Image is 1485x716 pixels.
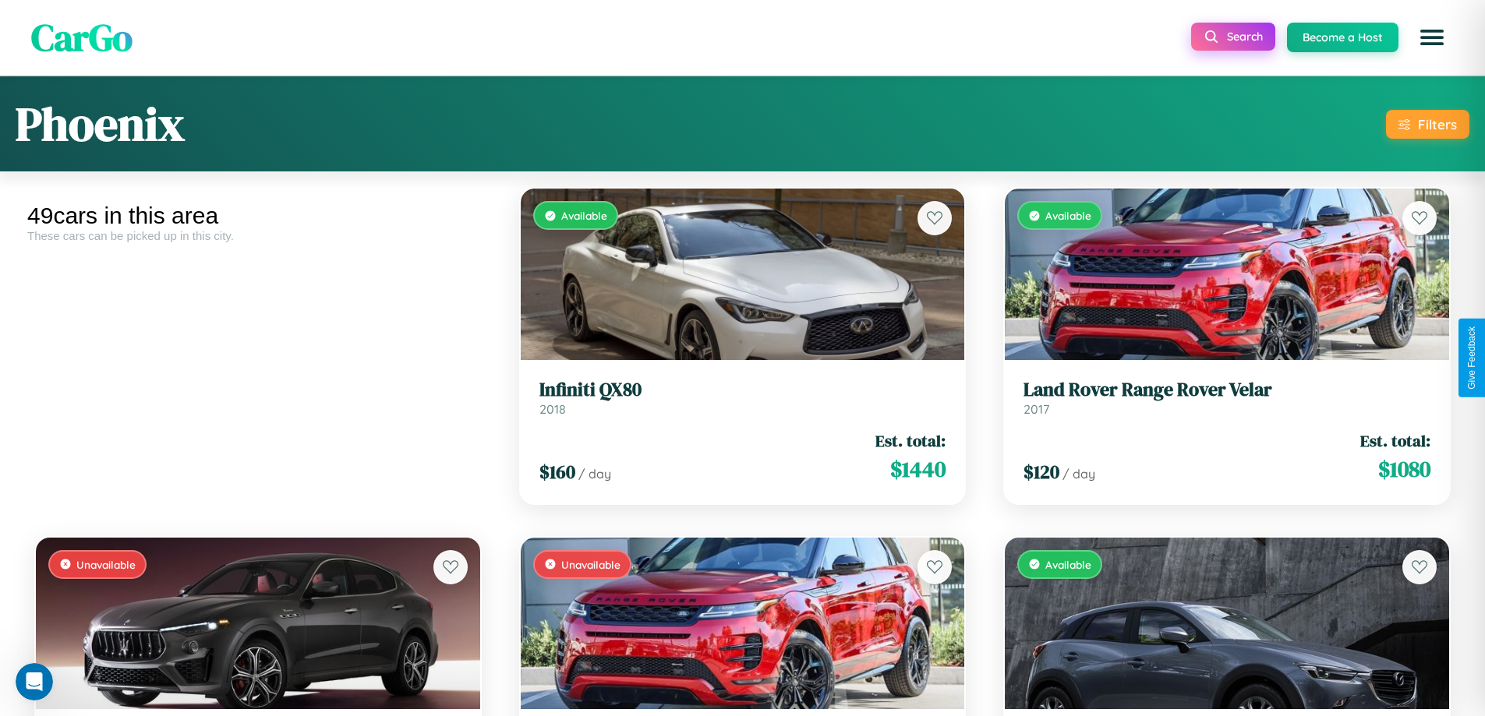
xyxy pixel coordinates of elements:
[27,203,489,229] div: 49 cars in this area
[1024,459,1059,485] span: $ 120
[1418,116,1457,132] div: Filters
[27,229,489,242] div: These cars can be picked up in this city.
[1386,110,1469,139] button: Filters
[561,558,621,571] span: Unavailable
[1024,379,1430,401] h3: Land Rover Range Rover Velar
[1360,429,1430,452] span: Est. total:
[578,466,611,481] span: / day
[1062,466,1095,481] span: / day
[31,12,133,63] span: CarGo
[76,558,136,571] span: Unavailable
[1191,23,1275,51] button: Search
[16,92,185,156] h1: Phoenix
[1045,558,1091,571] span: Available
[1378,453,1430,485] span: $ 1080
[875,429,946,452] span: Est. total:
[1024,379,1430,417] a: Land Rover Range Rover Velar2017
[539,401,566,417] span: 2018
[539,379,946,401] h3: Infiniti QX80
[539,379,946,417] a: Infiniti QX802018
[561,209,607,222] span: Available
[1410,16,1454,59] button: Open menu
[16,663,53,700] iframe: Intercom live chat
[1045,209,1091,222] span: Available
[539,459,575,485] span: $ 160
[1466,326,1477,390] div: Give Feedback
[890,453,946,485] span: $ 1440
[1227,30,1263,44] span: Search
[1287,23,1398,52] button: Become a Host
[1024,401,1049,417] span: 2017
